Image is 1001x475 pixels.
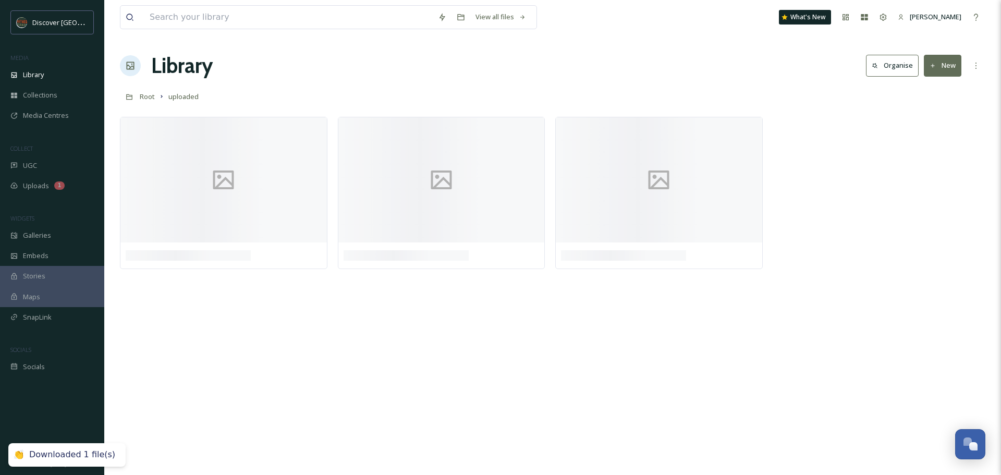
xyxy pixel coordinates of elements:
[29,449,115,460] div: Downloaded 1 file(s)
[23,111,69,120] span: Media Centres
[168,90,199,103] a: uploaded
[893,7,967,27] a: [PERSON_NAME]
[23,70,44,80] span: Library
[144,6,433,29] input: Search your library
[779,10,831,25] a: What's New
[151,50,213,81] a: Library
[23,251,48,261] span: Embeds
[866,55,924,76] a: Organise
[32,17,163,27] span: Discover [GEOGRAPHIC_DATA][US_STATE]
[23,271,45,281] span: Stories
[10,144,33,152] span: COLLECT
[924,55,961,76] button: New
[23,161,37,170] span: UGC
[866,55,919,76] button: Organise
[23,312,52,322] span: SnapLink
[910,12,961,21] span: [PERSON_NAME]
[10,214,34,222] span: WIDGETS
[17,17,27,28] img: SIN-logo.svg
[955,429,985,459] button: Open Chat
[23,292,40,302] span: Maps
[168,92,199,101] span: uploaded
[140,92,155,101] span: Root
[14,449,24,460] div: 👏
[23,90,57,100] span: Collections
[23,181,49,191] span: Uploads
[140,90,155,103] a: Root
[23,362,45,372] span: Socials
[470,7,531,27] a: View all files
[10,54,29,62] span: MEDIA
[54,181,65,190] div: 1
[23,230,51,240] span: Galleries
[10,346,31,354] span: SOCIALS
